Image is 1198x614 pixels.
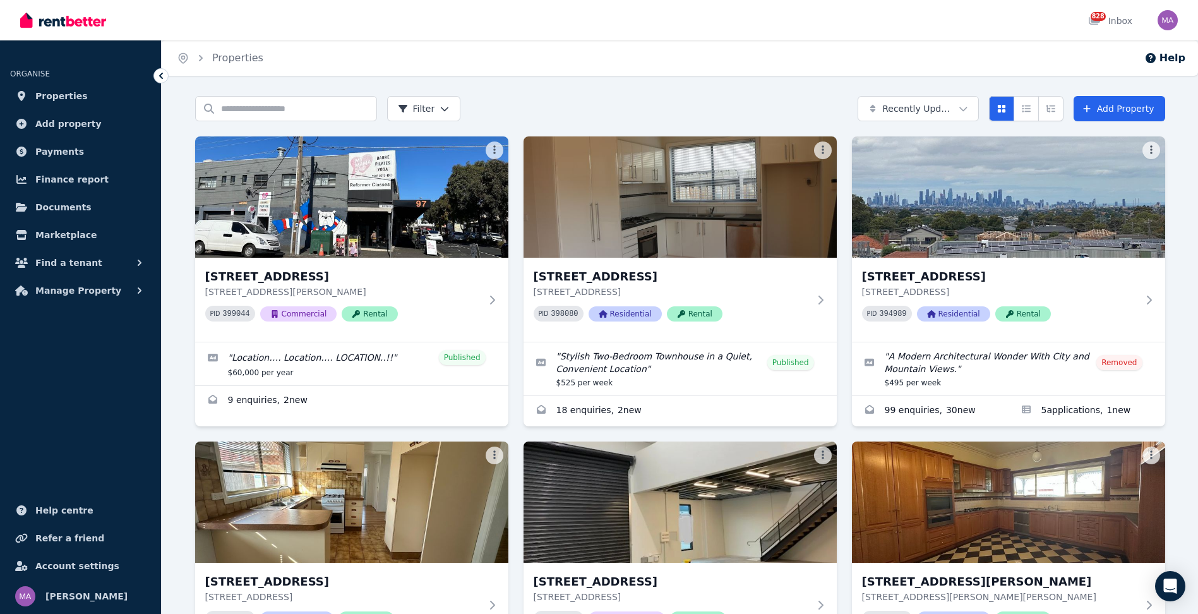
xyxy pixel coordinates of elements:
h3: [STREET_ADDRESS][PERSON_NAME] [862,573,1137,591]
span: Finance report [35,172,109,187]
span: Manage Property [35,283,121,298]
button: Filter [387,96,461,121]
button: More options [486,141,503,159]
a: Marketplace [10,222,151,248]
a: 75 Cala St, West Footscray[STREET_ADDRESS][STREET_ADDRESS]PID 398080ResidentialRental [524,136,837,342]
a: Add Property [1074,96,1165,121]
code: 399044 [222,310,249,318]
span: [PERSON_NAME] [45,589,128,604]
img: 67 Austin St, Seddon [195,136,508,258]
span: Filter [398,102,435,115]
p: [STREET_ADDRESS] [205,591,481,603]
span: Marketplace [35,227,97,243]
a: Edit listing: A Modern Architectural Wonder With City and Mountain Views. [852,342,1165,395]
a: Edit listing: Stylish Two-Bedroom Townhouse in a Quiet, Convenient Location [524,342,837,395]
p: [STREET_ADDRESS] [862,286,1137,298]
span: Recently Updated [882,102,954,115]
h3: [STREET_ADDRESS] [534,268,809,286]
img: 75 Cala St, West Footscray [524,136,837,258]
a: Account settings [10,553,151,579]
a: Edit listing: Location…. Location…. LOCATION..!! [195,342,508,385]
a: Enquiries for 67 Austin St, Seddon [195,386,508,416]
small: PID [210,310,220,317]
a: Documents [10,195,151,220]
small: PID [867,310,877,317]
button: More options [486,447,503,464]
span: Rental [995,306,1051,322]
span: Rental [342,306,397,322]
h3: [STREET_ADDRESS] [205,268,481,286]
img: 30/15 Earsdon St, Yarraville [524,442,837,563]
a: Enquiries for 75 Cala St, West Footscray [524,396,837,426]
button: Find a tenant [10,250,151,275]
button: More options [1142,447,1160,464]
img: 401/171 Wheatsheaf Rd, Glenroy [852,136,1165,258]
span: Residential [917,306,990,322]
p: [STREET_ADDRESS][PERSON_NAME] [205,286,481,298]
span: 828 [1091,12,1106,21]
button: More options [814,447,832,464]
button: Expanded list view [1038,96,1063,121]
button: Card view [989,96,1014,121]
small: PID [539,310,549,317]
h3: [STREET_ADDRESS] [205,573,481,591]
span: Documents [35,200,92,215]
a: Add property [10,111,151,136]
nav: Breadcrumb [162,40,279,76]
a: Properties [10,83,151,109]
span: Commercial [260,306,337,322]
h3: [STREET_ADDRESS] [534,573,809,591]
img: 2/373 Geelong St, Kingsville [195,442,508,563]
span: Refer a friend [35,531,104,546]
a: Help centre [10,498,151,523]
span: Properties [35,88,88,104]
code: 394989 [879,310,906,318]
span: Add property [35,116,102,131]
p: [STREET_ADDRESS] [534,286,809,298]
button: More options [814,141,832,159]
span: Account settings [35,558,119,574]
a: Finance report [10,167,151,192]
a: Properties [212,52,263,64]
span: Help centre [35,503,93,518]
button: Compact list view [1014,96,1039,121]
button: Recently Updated [858,96,979,121]
span: ORGANISE [10,69,50,78]
div: Inbox [1088,15,1132,27]
a: 401/171 Wheatsheaf Rd, Glenroy[STREET_ADDRESS][STREET_ADDRESS]PID 394989ResidentialRental [852,136,1165,342]
button: More options [1142,141,1160,159]
button: Manage Property [10,278,151,303]
div: View options [989,96,1063,121]
p: [STREET_ADDRESS][PERSON_NAME][PERSON_NAME] [862,591,1137,603]
div: Open Intercom Messenger [1155,571,1185,601]
span: Payments [35,144,84,159]
img: RentBetter [20,11,106,30]
a: 67 Austin St, Seddon[STREET_ADDRESS][STREET_ADDRESS][PERSON_NAME]PID 399044CommercialRental [195,136,508,342]
span: Residential [589,306,662,322]
p: [STREET_ADDRESS] [534,591,809,603]
span: Rental [667,306,722,322]
img: 37 Mary St, Spotswood [852,442,1165,563]
a: Payments [10,139,151,164]
button: Help [1144,51,1185,66]
span: Find a tenant [35,255,102,270]
a: Refer a friend [10,526,151,551]
a: Applications for 401/171 Wheatsheaf Rd, Glenroy [1009,396,1165,426]
code: 398080 [551,310,578,318]
img: Marc Angelone [15,586,35,606]
h3: [STREET_ADDRESS] [862,268,1137,286]
img: Marc Angelone [1158,10,1178,30]
a: Enquiries for 401/171 Wheatsheaf Rd, Glenroy [852,396,1009,426]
